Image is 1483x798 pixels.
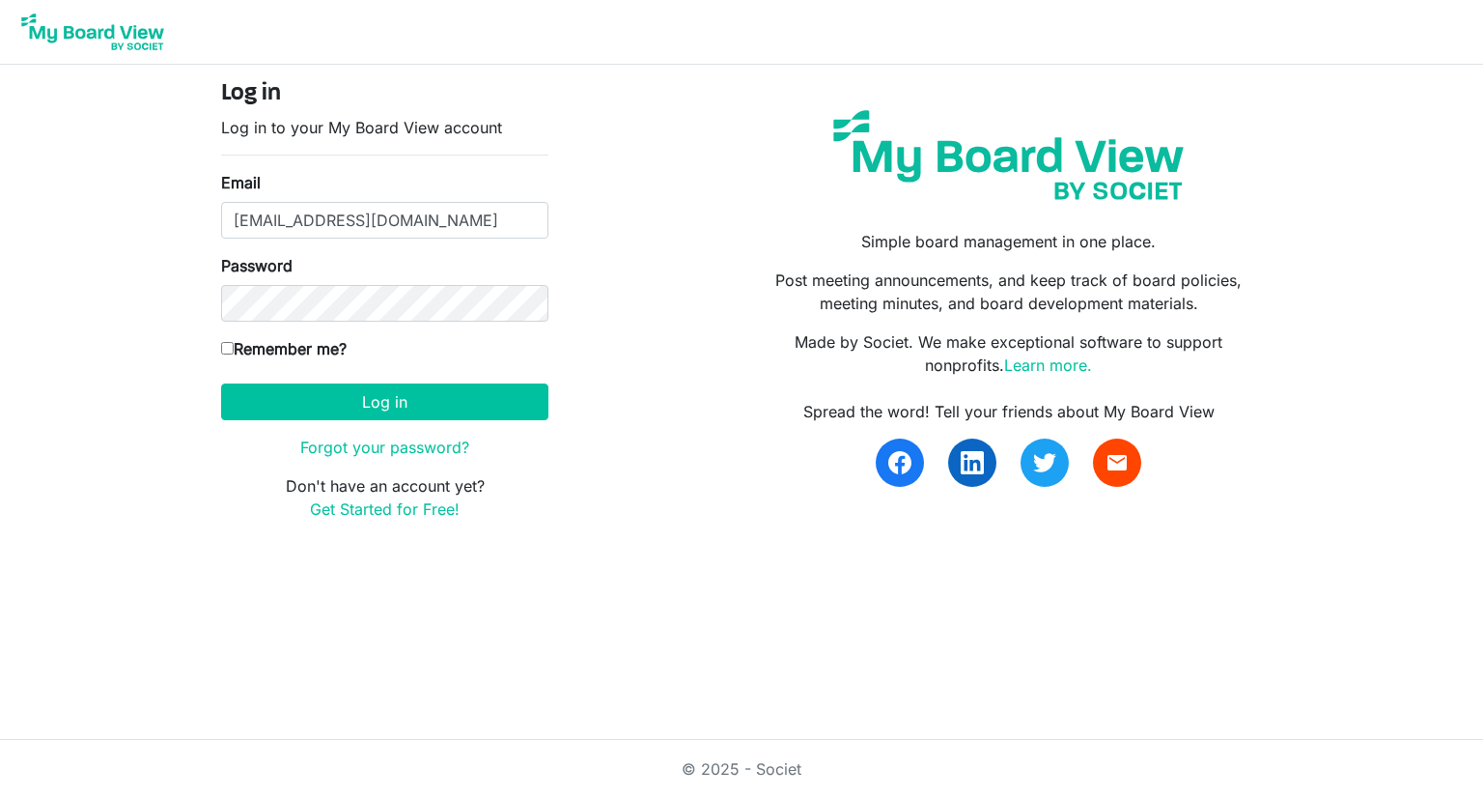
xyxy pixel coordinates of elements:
input: Remember me? [221,342,234,355]
img: linkedin.svg [961,451,984,474]
img: my-board-view-societ.svg [819,96,1198,214]
p: Simple board management in one place. [756,230,1262,253]
label: Email [221,171,261,194]
a: Get Started for Free! [310,499,460,519]
label: Password [221,254,293,277]
p: Don't have an account yet? [221,474,548,521]
a: Forgot your password? [300,438,469,457]
span: email [1105,451,1129,474]
a: email [1093,439,1141,487]
button: Log in [221,384,548,420]
a: Learn more. [1004,356,1092,375]
p: Log in to your My Board View account [221,116,548,139]
label: Remember me? [221,337,347,360]
img: twitter.svg [1033,451,1056,474]
img: My Board View Logo [15,8,170,56]
h4: Log in [221,80,548,108]
a: © 2025 - Societ [682,759,801,779]
p: Made by Societ. We make exceptional software to support nonprofits. [756,330,1262,377]
img: facebook.svg [888,451,911,474]
div: Spread the word! Tell your friends about My Board View [756,400,1262,423]
p: Post meeting announcements, and keep track of board policies, meeting minutes, and board developm... [756,269,1262,315]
